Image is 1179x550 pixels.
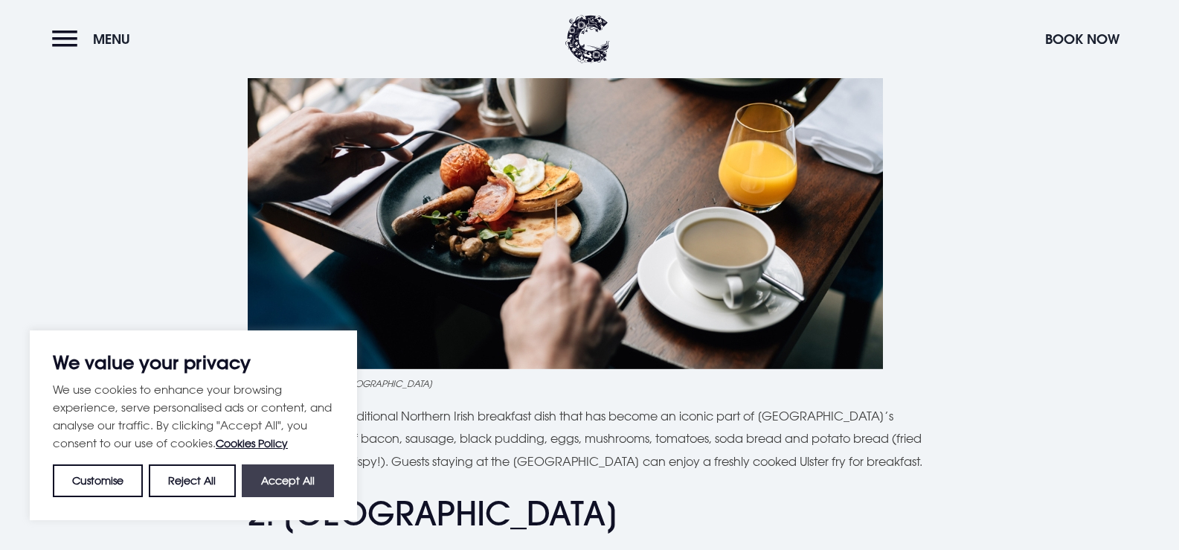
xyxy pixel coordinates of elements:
[53,380,334,453] p: We use cookies to enhance your browsing experience, serve personalised ads or content, and analys...
[53,464,143,497] button: Customise
[30,330,357,520] div: We value your privacy
[565,15,610,63] img: Clandeboye Lodge
[52,23,138,55] button: Menu
[248,494,932,534] h2: 2. [GEOGRAPHIC_DATA]
[93,31,130,48] span: Menu
[149,464,235,497] button: Reject All
[216,437,288,450] a: Cookies Policy
[248,377,932,390] figcaption: Ulster fry breakfast at [GEOGRAPHIC_DATA]
[1038,23,1127,55] button: Book Now
[248,405,932,473] p: The Ulster fry is a traditional Northern Irish breakfast dish that has become an iconic part of [...
[242,464,334,497] button: Accept All
[53,354,334,371] p: We value your privacy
